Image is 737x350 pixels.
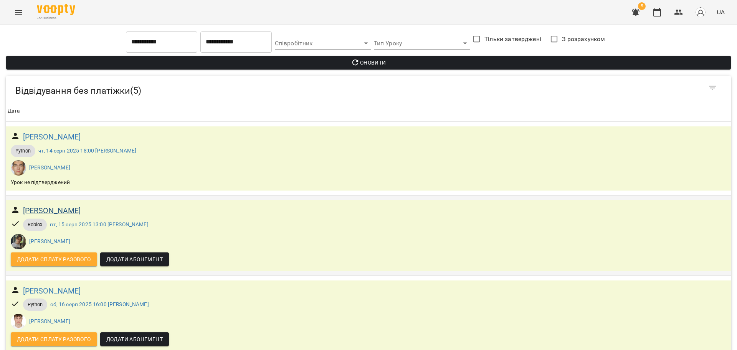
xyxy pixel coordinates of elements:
[8,106,20,116] div: Sort
[703,79,722,97] button: Фільтр
[562,35,605,44] span: З розрахунком
[29,318,70,324] a: [PERSON_NAME]
[106,255,163,264] span: Додати Абонемент
[23,301,48,308] span: Python
[714,5,728,19] button: UA
[15,85,422,97] h5: Відвідування без платіжки ( 5 )
[6,56,731,70] button: Оновити
[484,35,541,44] span: Тільки затверджені
[638,2,646,10] span: 5
[11,234,26,249] img: Зарічний Василь Олегович
[717,8,725,16] span: UA
[23,221,47,228] span: Roblox
[17,335,91,344] span: Додати сплату разового
[695,7,706,18] img: avatar_s.png
[106,335,163,344] span: Додати Абонемент
[50,221,148,227] a: пт, 15 серп 2025 13:00 [PERSON_NAME]
[9,3,28,22] button: Menu
[100,252,169,266] button: Додати Абонемент
[37,16,75,21] span: For Business
[11,148,35,154] span: Python
[11,332,97,346] button: Додати сплату разового
[23,131,81,143] a: [PERSON_NAME]
[29,238,70,244] a: [PERSON_NAME]
[11,252,97,266] button: Додати сплату разового
[38,148,136,154] a: чт, 14 серп 2025 18:00 [PERSON_NAME]
[29,164,70,171] a: [PERSON_NAME]
[100,332,169,346] button: Додати Абонемент
[23,285,81,297] a: [PERSON_NAME]
[37,4,75,15] img: Voopty Logo
[11,160,26,176] img: Недайборщ Андрій Сергійович
[23,205,81,217] a: [PERSON_NAME]
[12,58,725,67] span: Оновити
[8,106,20,116] div: Дата
[11,314,26,329] img: Перепечай Олег Ігорович
[17,255,91,264] span: Додати сплату разового
[8,106,729,116] span: Дата
[50,301,149,307] a: сб, 16 серп 2025 16:00 [PERSON_NAME]
[6,76,731,100] div: Table Toolbar
[9,177,71,188] div: Урок не підтверджений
